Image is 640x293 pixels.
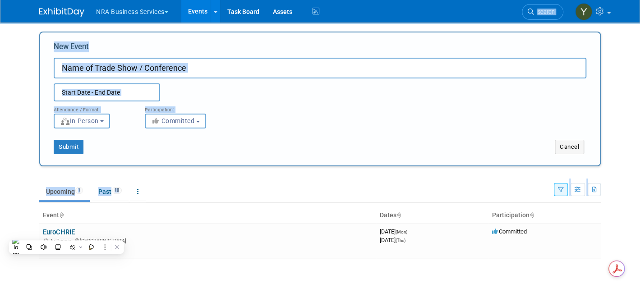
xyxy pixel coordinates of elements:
[75,187,83,194] span: 1
[92,183,129,200] a: Past10
[380,228,410,235] span: [DATE]
[39,208,376,223] th: Event
[51,238,74,244] span: In-Person
[112,187,122,194] span: 10
[43,237,373,244] div: [GEOGRAPHIC_DATA]
[376,208,488,223] th: Dates
[54,140,83,154] button: Submit
[534,9,555,15] span: Search
[145,114,206,128] button: Committed
[54,114,110,128] button: In-Person
[488,208,601,223] th: Participation
[380,237,405,243] span: [DATE]
[575,3,592,20] img: Yamel Henriksen
[39,183,90,200] a: Upcoming1
[396,211,401,219] a: Sort by Start Date
[54,58,586,78] input: Name of Trade Show / Conference
[43,238,49,243] img: In-Person Event
[59,211,64,219] a: Sort by Event Name
[396,229,407,234] span: (Mon)
[43,228,75,236] a: EuroCHRIE
[54,83,160,101] input: Start Date - End Date
[522,4,563,20] a: Search
[54,41,89,55] label: New Event
[151,117,195,124] span: Committed
[54,101,131,113] div: Attendance / Format:
[409,228,410,235] span: -
[60,117,99,124] span: In-Person
[145,101,222,113] div: Participation:
[39,8,84,17] img: ExhibitDay
[492,228,527,235] span: Committed
[529,211,534,219] a: Sort by Participation Type
[555,140,584,154] button: Cancel
[396,238,405,243] span: (Thu)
